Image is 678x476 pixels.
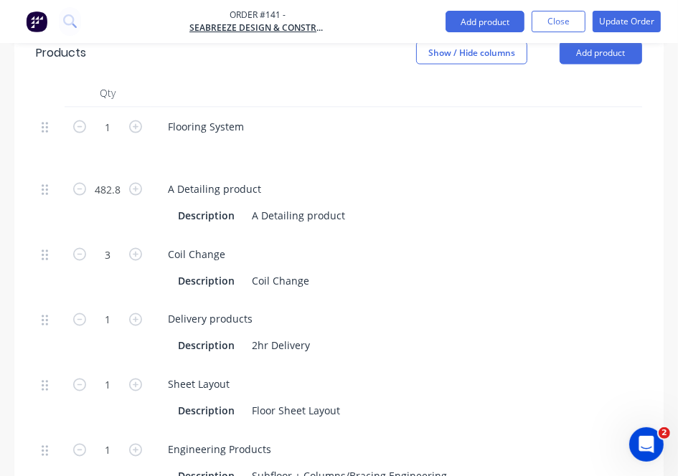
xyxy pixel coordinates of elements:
[65,79,151,108] div: Qty
[172,335,240,356] div: Description
[593,11,661,32] button: Update Order
[156,309,264,330] div: Delivery products
[156,244,237,265] div: Coil Change
[172,205,240,226] div: Description
[446,11,524,32] button: Add product
[156,439,283,460] div: Engineering Products
[26,11,47,32] img: Factory
[246,270,315,291] div: Coil Change
[156,374,241,395] div: Sheet Layout
[629,427,664,462] iframe: Intercom live chat
[36,44,86,62] div: Products
[532,11,585,32] button: Close
[156,178,273,199] div: A Detailing product
[189,9,326,22] span: Order #141 -
[246,205,351,226] div: A Detailing product
[416,42,527,65] button: Show / Hide columns
[560,42,642,65] button: Add product
[156,116,255,137] div: Flooring System
[246,335,316,356] div: 2hr Delivery
[172,270,240,291] div: Description
[246,401,346,422] div: Floor Sheet Layout
[189,22,326,34] a: SeaBreeze Design & Construction Pty Ltd
[659,427,670,439] span: 2
[172,401,240,422] div: Description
